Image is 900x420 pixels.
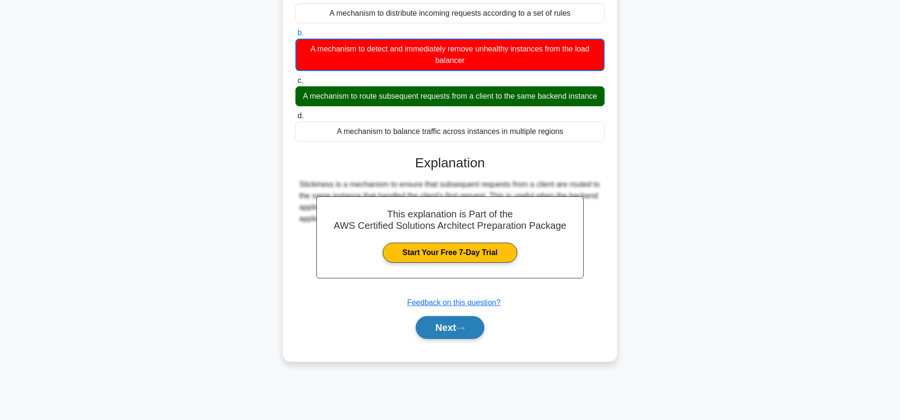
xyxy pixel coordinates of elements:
h3: Explanation [301,155,599,171]
button: Next [416,316,484,339]
a: Feedback on this question? [407,298,501,307]
div: A mechanism to route subsequent requests from a client to the same backend instance [295,86,605,106]
a: Start Your Free 7-Day Trial [383,243,517,263]
span: c. [297,76,303,84]
div: A mechanism to detect and immediately remove unhealthy instances from the load balancer [295,39,605,71]
div: A mechanism to balance traffic across instances in multiple regions [295,122,605,142]
div: A mechanism to distribute incoming requests according to a set of rules [295,3,605,23]
span: d. [297,112,303,120]
div: Stickiness is a mechanism to ensure that subsequent requests from a client are routed to the same... [299,179,601,225]
span: b. [297,29,303,37]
